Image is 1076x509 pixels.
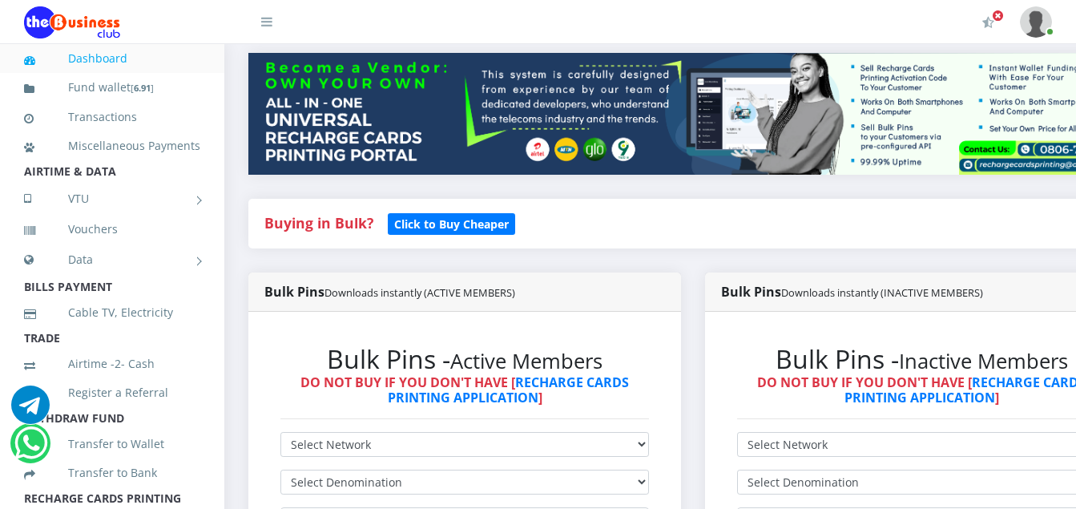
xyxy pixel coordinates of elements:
[1020,6,1052,38] img: User
[721,283,983,301] strong: Bulk Pins
[24,40,200,77] a: Dashboard
[24,426,200,463] a: Transfer to Wallet
[300,374,629,406] strong: DO NOT BUY IF YOU DON'T HAVE [ ]
[24,99,200,135] a: Transactions
[24,6,120,38] img: Logo
[264,283,515,301] strong: Bulk Pins
[280,344,649,374] h2: Bulk Pins -
[24,345,200,382] a: Airtime -2- Cash
[131,82,154,94] small: [ ]
[24,374,200,411] a: Register a Referral
[11,398,50,424] a: Chat for support
[24,179,200,219] a: VTU
[24,240,200,280] a: Data
[24,127,200,164] a: Miscellaneous Payments
[394,216,509,232] b: Click to Buy Cheaper
[14,436,47,463] a: Chat for support
[264,213,373,232] strong: Buying in Bulk?
[388,213,515,232] a: Click to Buy Cheaper
[324,285,515,300] small: Downloads instantly (ACTIVE MEMBERS)
[781,285,983,300] small: Downloads instantly (INACTIVE MEMBERS)
[24,69,200,107] a: Fund wallet[6.91]
[450,347,602,375] small: Active Members
[388,374,630,406] a: RECHARGE CARDS PRINTING APPLICATION
[899,347,1068,375] small: Inactive Members
[992,10,1004,22] span: Activate Your Membership
[24,454,200,491] a: Transfer to Bank
[134,82,151,94] b: 6.91
[982,16,994,29] i: Activate Your Membership
[24,294,200,331] a: Cable TV, Electricity
[24,211,200,248] a: Vouchers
